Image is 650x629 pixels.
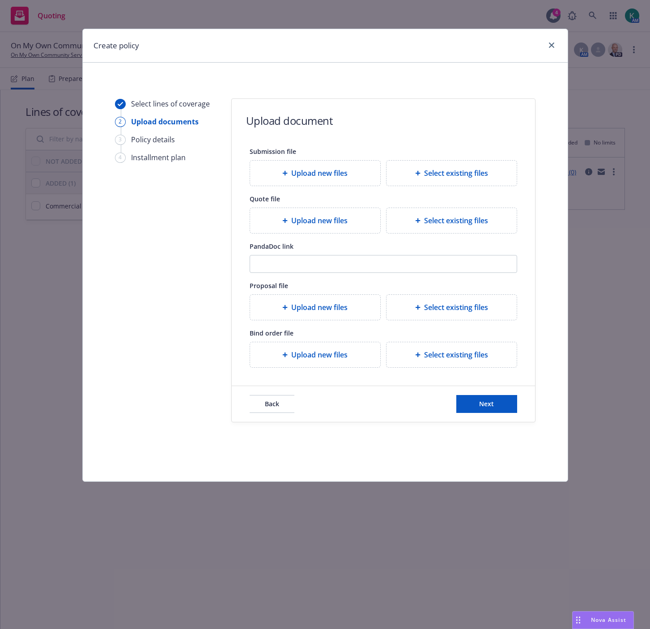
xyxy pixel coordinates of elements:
div: Installment plan [131,152,186,163]
div: Select existing files [386,294,517,320]
div: Upload new files [250,342,381,368]
div: Upload new files [250,294,381,320]
span: Back [265,399,279,408]
span: Upload new files [291,349,348,360]
div: Upload documents [131,116,199,127]
button: Back [250,395,294,413]
div: Select lines of coverage [131,98,210,109]
h1: Upload document [246,113,333,128]
div: 4 [115,153,126,163]
div: Drag to move [573,612,584,629]
div: 3 [115,135,126,145]
button: Nova Assist [572,611,634,629]
div: Select existing files [386,208,517,234]
h1: Create policy [93,40,139,51]
span: Upload new files [291,215,348,226]
span: Bind order file [250,329,293,337]
span: Select existing files [424,168,488,178]
div: Policy details [131,134,175,145]
div: Upload new files [250,208,381,234]
span: Select existing files [424,349,488,360]
div: Select existing files [386,342,517,368]
span: Upload new files [291,168,348,178]
div: 2 [115,117,126,127]
button: Next [456,395,517,413]
span: Proposal file [250,281,288,290]
span: Quote file [250,195,280,203]
div: Upload new files [250,160,381,186]
span: Upload new files [291,302,348,313]
span: Submission file [250,147,296,156]
span: Select existing files [424,302,488,313]
a: close [546,40,557,51]
span: Next [479,399,494,408]
span: Select existing files [424,215,488,226]
span: PandaDoc link [250,242,293,251]
span: Nova Assist [591,616,626,624]
div: Select existing files [386,160,517,186]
